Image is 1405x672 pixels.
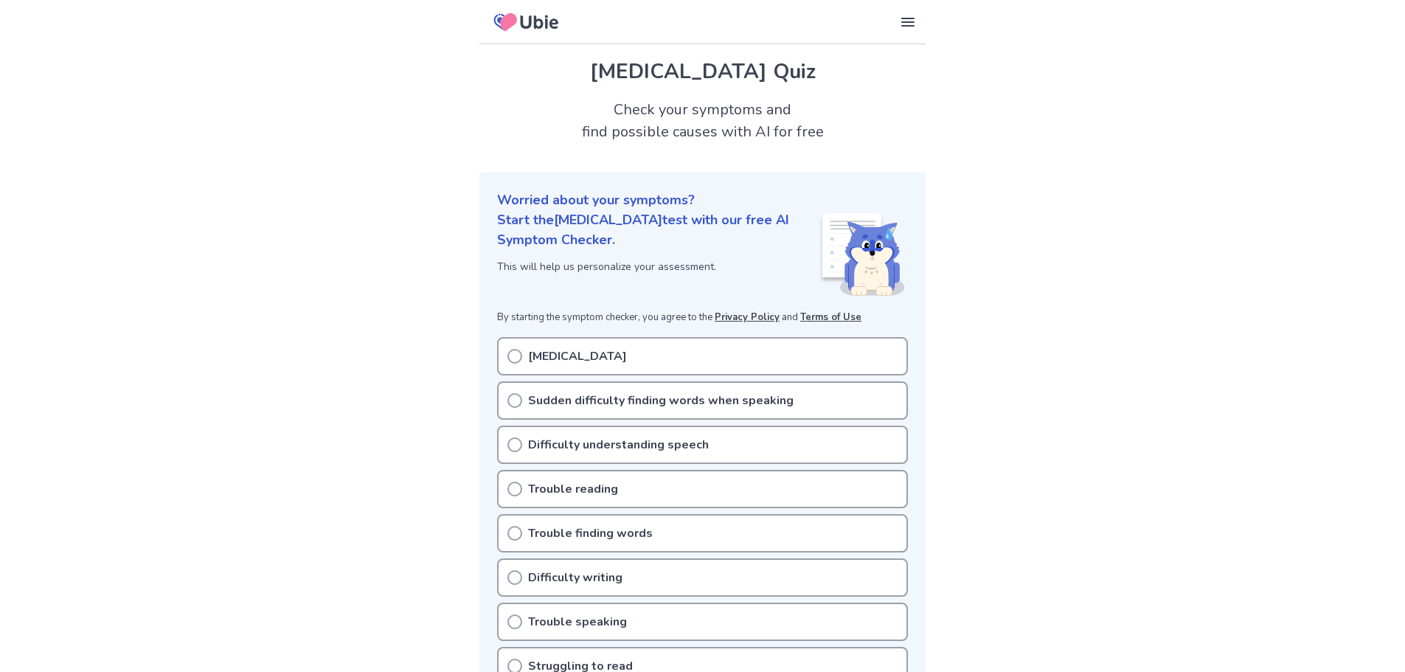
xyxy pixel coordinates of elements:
p: Trouble reading [528,480,618,498]
p: Worried about your symptoms? [497,190,908,210]
p: [MEDICAL_DATA] [528,347,627,365]
p: Difficulty understanding speech [528,436,709,454]
p: Sudden difficulty finding words when speaking [528,392,794,409]
h2: Check your symptoms and find possible causes with AI for free [479,99,926,143]
img: Shiba [819,213,905,296]
p: By starting the symptom checker, you agree to the and [497,311,908,325]
a: Privacy Policy [715,311,780,324]
p: Trouble speaking [528,613,627,631]
p: Trouble finding words [528,524,653,542]
p: Difficulty writing [528,569,622,586]
h1: [MEDICAL_DATA] Quiz [497,56,908,87]
a: Terms of Use [800,311,861,324]
p: Start the [MEDICAL_DATA] test with our free AI Symptom Checker. [497,210,819,250]
p: This will help us personalize your assessment. [497,259,819,274]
